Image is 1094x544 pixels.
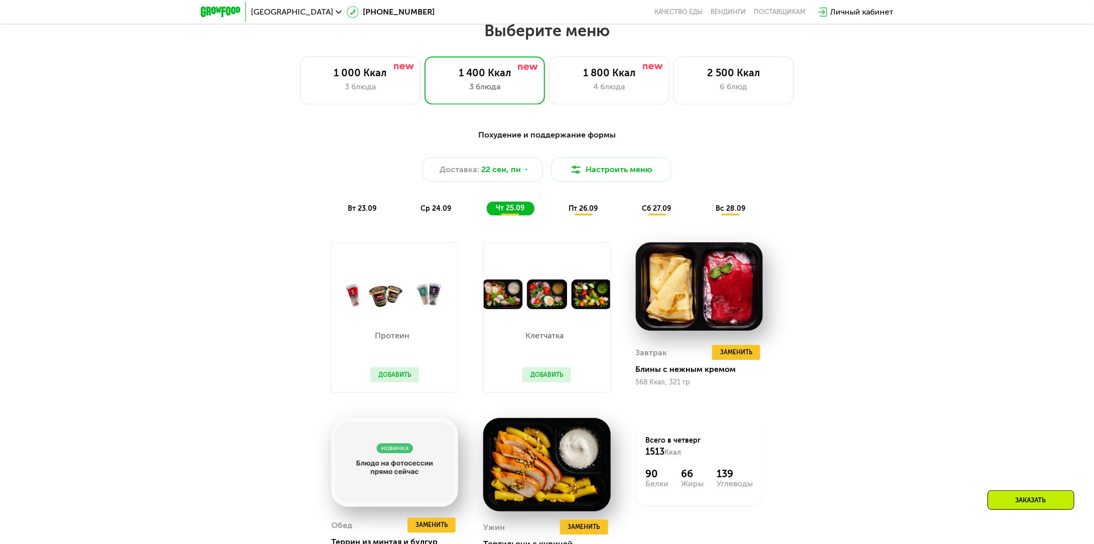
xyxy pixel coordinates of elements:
div: 3 блюда [435,81,534,93]
a: [PHONE_NUMBER] [347,6,435,18]
span: чт 25.09 [496,204,524,213]
div: 568 Ккал, 321 гр [636,378,763,386]
div: Ужин [483,520,505,535]
div: 90 [646,468,669,480]
a: Качество еды [654,8,703,16]
span: 1513 [646,446,665,457]
button: Добавить [370,367,419,382]
span: Заменить [568,522,600,532]
p: Протеин [370,332,414,340]
div: 6 блюд [684,81,783,93]
span: пт 26.09 [569,204,598,213]
a: Вендинги [711,8,746,16]
div: 3 блюда [311,81,410,93]
div: 66 [681,468,704,480]
div: Всего в четверг [646,436,753,458]
div: поставщикам [754,8,805,16]
span: [GEOGRAPHIC_DATA] [251,8,333,16]
div: Заказать [988,490,1074,510]
h2: Выберите меню [32,21,1062,41]
div: Жиры [681,480,704,488]
p: Клетчатка [522,332,566,340]
button: Добавить [522,367,571,382]
span: Доставка: [440,164,480,176]
span: ср 24.09 [421,204,451,213]
div: 1 400 Ккал [435,67,534,79]
div: Блины с нежным кремом [636,364,771,374]
span: Заменить [416,520,448,530]
button: Заменить [712,345,760,360]
div: Углеводы [717,480,753,488]
div: Обед [331,518,352,533]
span: вс 28.09 [716,204,745,213]
span: Ккал [665,448,681,457]
span: Заменить [720,348,752,358]
div: 4 блюда [560,81,659,93]
button: Заменить [560,520,608,535]
span: вт 23.09 [348,204,376,213]
div: Белки [646,480,669,488]
div: 1 000 Ккал [311,67,410,79]
div: Личный кабинет [830,6,893,18]
div: 139 [717,468,753,480]
div: Похудение и поддержание формы [250,129,844,142]
span: сб 27.09 [642,204,671,213]
span: 22 сен, пн [482,164,521,176]
button: Настроить меню [551,158,671,182]
div: 1 800 Ккал [560,67,659,79]
button: Заменить [407,518,456,533]
div: Завтрак [636,345,667,360]
div: 2 500 Ккал [684,67,783,79]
